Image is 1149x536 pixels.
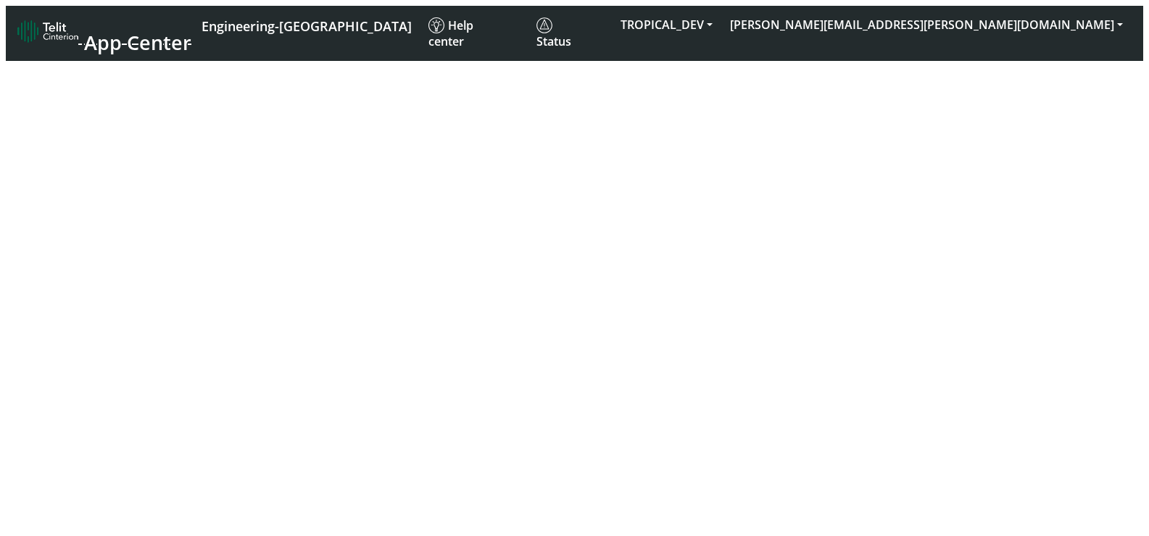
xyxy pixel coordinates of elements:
[531,12,612,55] a: Status
[423,12,531,55] a: Help center
[17,20,78,43] img: logo-telit-cinterion-gw-new.png
[721,12,1132,38] button: [PERSON_NAME][EMAIL_ADDRESS][PERSON_NAME][DOMAIN_NAME]
[612,12,721,38] button: TROPICAL_DEV
[536,17,571,49] span: Status
[536,17,552,33] img: status.svg
[202,17,412,35] span: Engineering-[GEOGRAPHIC_DATA]
[428,17,444,33] img: knowledge.svg
[201,12,411,38] a: Your current platform instance
[17,16,189,51] a: App Center
[428,17,473,49] span: Help center
[84,29,191,56] span: App Center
